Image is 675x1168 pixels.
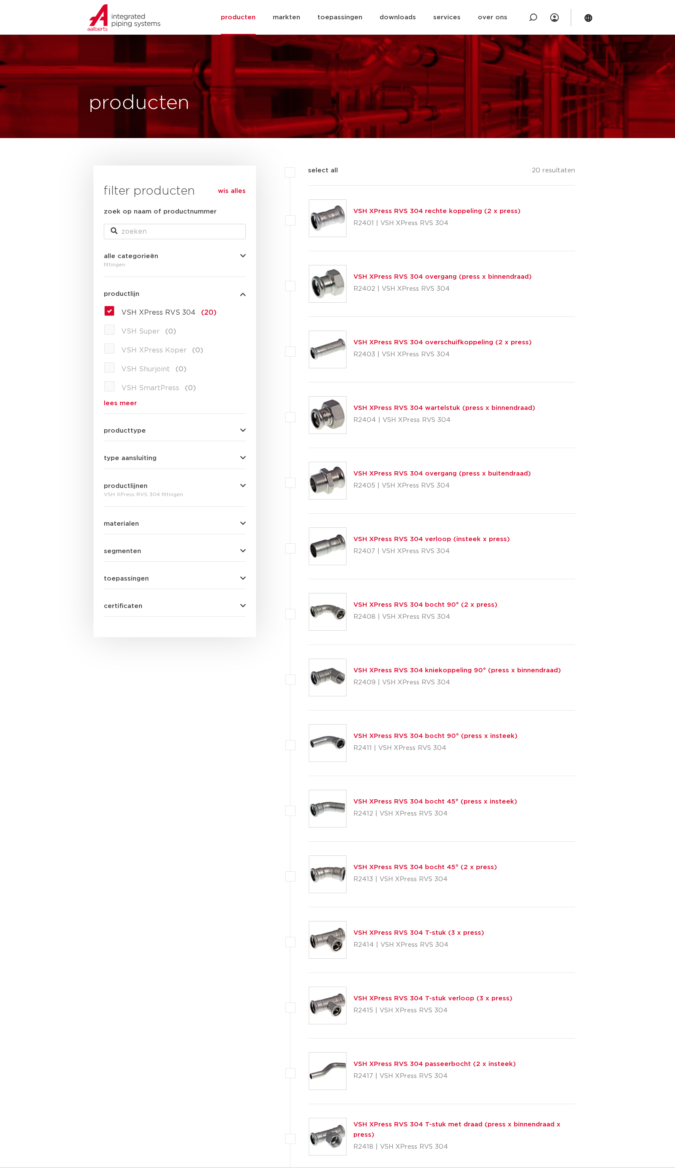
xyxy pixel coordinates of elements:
[104,521,139,527] span: materialen
[309,265,346,302] img: Thumbnail for VSH XPress RVS 304 overgang (press x binnendraad)
[353,1140,575,1154] p: R2418 | VSH XPress RVS 304
[185,385,196,391] span: (0)
[353,1069,516,1083] p: R2417 | VSH XPress RVS 304
[532,166,575,179] p: 20 resultaten
[353,741,518,755] p: R2411 | VSH XPress RVS 304
[353,470,531,477] a: VSH XPress RVS 304 overgang (press x buitendraad)
[353,348,532,361] p: R2403 | VSH XPress RVS 304
[104,427,246,434] button: producttype
[353,282,532,296] p: R2402 | VSH XPress RVS 304
[353,995,512,1002] a: VSH XPress RVS 304 T-stuk verloop (3 x press)
[104,548,246,554] button: segmenten
[121,328,160,335] span: VSH Super
[353,413,535,427] p: R2404 | VSH XPress RVS 304
[104,183,246,200] h3: filter producten
[353,217,521,230] p: R2401 | VSH XPress RVS 304
[309,1118,346,1155] img: Thumbnail for VSH XPress RVS 304 T-stuk met draad (press x binnendraad x press)
[104,575,246,582] button: toepassingen
[309,856,346,893] img: Thumbnail for VSH XPress RVS 304 bocht 45° (2 x press)
[353,938,484,952] p: R2414 | VSH XPress RVS 304
[104,483,148,489] span: productlijnen
[104,575,149,582] span: toepassingen
[104,427,146,434] span: producttype
[353,536,510,542] a: VSH XPress RVS 304 verloop (insteek x press)
[309,397,346,433] img: Thumbnail for VSH XPress RVS 304 wartelstuk (press x binnendraad)
[295,166,338,176] label: select all
[353,405,535,411] a: VSH XPress RVS 304 wartelstuk (press x binnendraad)
[353,602,497,608] a: VSH XPress RVS 304 bocht 90° (2 x press)
[104,455,246,461] button: type aansluiting
[175,366,187,373] span: (0)
[309,593,346,630] img: Thumbnail for VSH XPress RVS 304 bocht 90° (2 x press)
[104,291,139,297] span: productlijn
[104,483,246,489] button: productlijnen
[353,545,510,558] p: R2407 | VSH XPress RVS 304
[353,873,497,886] p: R2413 | VSH XPress RVS 304
[104,548,141,554] span: segmenten
[353,733,518,739] a: VSH XPress RVS 304 bocht 90° (press x insteek)
[104,253,158,259] span: alle categorieën
[353,676,561,689] p: R2409 | VSH XPress RVS 304
[104,603,246,609] button: certificaten
[309,790,346,827] img: Thumbnail for VSH XPress RVS 304 bocht 45° (press x insteek)
[104,521,246,527] button: materialen
[353,208,521,214] a: VSH XPress RVS 304 rechte koppeling (2 x press)
[104,400,246,406] a: lees meer
[192,347,203,354] span: (0)
[309,725,346,762] img: Thumbnail for VSH XPress RVS 304 bocht 90° (press x insteek)
[309,1053,346,1090] img: Thumbnail for VSH XPress RVS 304 passeerbocht (2 x insteek)
[89,90,190,117] h1: producten
[309,462,346,499] img: Thumbnail for VSH XPress RVS 304 overgang (press x buitendraad)
[104,603,142,609] span: certificaten
[309,987,346,1024] img: Thumbnail for VSH XPress RVS 304 T-stuk verloop (3 x press)
[353,274,532,280] a: VSH XPress RVS 304 overgang (press x binnendraad)
[353,1121,560,1138] a: VSH XPress RVS 304 T-stuk met draad (press x binnendraad x press)
[353,667,561,674] a: VSH XPress RVS 304 kniekoppeling 90° (press x binnendraad)
[353,864,497,870] a: VSH XPress RVS 304 bocht 45° (2 x press)
[104,455,157,461] span: type aansluiting
[104,224,246,239] input: zoeken
[165,328,176,335] span: (0)
[121,366,170,373] span: VSH Shurjoint
[353,798,517,805] a: VSH XPress RVS 304 bocht 45° (press x insteek)
[353,930,484,936] a: VSH XPress RVS 304 T-stuk (3 x press)
[121,385,179,391] span: VSH SmartPress
[104,207,217,217] label: zoek op naam of productnummer
[309,659,346,696] img: Thumbnail for VSH XPress RVS 304 kniekoppeling 90° (press x binnendraad)
[353,479,531,493] p: R2405 | VSH XPress RVS 304
[353,1061,516,1067] a: VSH XPress RVS 304 passeerbocht (2 x insteek)
[309,200,346,237] img: Thumbnail for VSH XPress RVS 304 rechte koppeling (2 x press)
[201,309,217,316] span: (20)
[104,259,246,270] div: fittingen
[104,253,246,259] button: alle categorieën
[309,921,346,958] img: Thumbnail for VSH XPress RVS 304 T-stuk (3 x press)
[104,489,246,500] div: VSH XPress RVS 304 fittingen
[121,309,196,316] span: VSH XPress RVS 304
[353,339,532,346] a: VSH XPress RVS 304 overschuifkoppeling (2 x press)
[309,331,346,368] img: Thumbnail for VSH XPress RVS 304 overschuifkoppeling (2 x press)
[218,186,246,196] a: wis alles
[353,610,497,624] p: R2408 | VSH XPress RVS 304
[104,291,246,297] button: productlijn
[353,807,517,821] p: R2412 | VSH XPress RVS 304
[353,1004,512,1017] p: R2415 | VSH XPress RVS 304
[309,528,346,565] img: Thumbnail for VSH XPress RVS 304 verloop (insteek x press)
[121,347,187,354] span: VSH XPress Koper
